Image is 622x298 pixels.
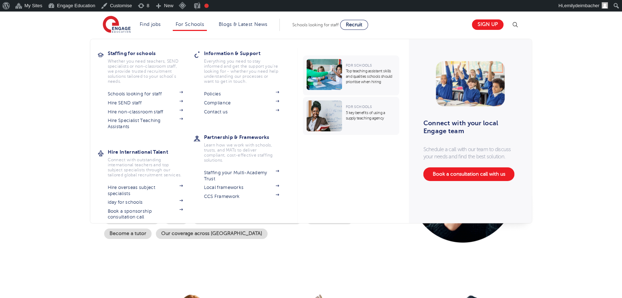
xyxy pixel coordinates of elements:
[204,100,279,106] a: Compliance
[108,91,183,97] a: Schools looking for staff
[423,146,517,160] p: Schedule a call with our team to discuss your needs and find the best solution.
[108,147,194,177] a: Hire International Talent Connect with outstanding international teachers and top subject special...
[564,3,599,8] span: emilydeimbacher
[108,185,183,197] a: Hire overseas subject specialists
[346,110,396,121] p: 5 key benefits of using a supply teaching agency
[103,16,131,34] img: Engage Education
[346,63,372,67] span: For Schools
[219,22,268,27] a: Blogs & Latest News
[423,119,513,135] h3: Connect with your local Engage team
[204,132,290,163] a: Partnership & Frameworks Learn how we work with schools, trusts, and MATs to deliver compliant, c...
[346,68,396,85] p: Top teaching assistant skills and qualities schools should prioritise when hiring
[346,105,372,109] span: For Schools
[108,59,183,84] p: Whether you need teachers, SEND specialists or non-classroom staff, we provide trusted recruitmen...
[108,118,183,130] a: Hire Specialist Teaching Assistants
[204,170,279,182] a: Staffing your Multi-Academy Trust
[108,48,194,58] h3: Staffing for schools
[204,109,279,115] a: Contact us
[108,109,183,115] a: Hire non-classroom staff
[108,199,183,205] a: iday for schools
[472,19,503,30] a: Sign up
[204,48,290,84] a: Information & Support Everything you need to stay informed and get the support you’re looking for...
[204,4,209,8] div: Needs improvement
[340,20,368,30] a: Recruit
[156,229,268,239] a: Our coverage across [GEOGRAPHIC_DATA]
[140,22,161,27] a: Find jobs
[204,59,279,84] p: Everything you need to stay informed and get the support you’re looking for - whether you need he...
[204,132,290,142] h3: Partnership & Frameworks
[204,185,279,190] a: Local frameworks
[176,22,204,27] a: For Schools
[108,48,194,84] a: Staffing for schools Whether you need teachers, SEND specialists or non-classroom staff, we provi...
[108,100,183,106] a: Hire SEND staff
[346,22,362,27] span: Recruit
[104,229,152,239] a: Become a tutor
[423,167,515,181] a: Book a consultation call with us
[204,48,290,58] h3: Information & Support
[303,55,401,95] a: For Schools Top teaching assistant skills and qualities schools should prioritise when hiring
[292,22,339,27] span: Schools looking for staff
[204,194,279,199] a: CCS Framework
[204,91,279,97] a: Policies
[108,157,183,177] p: Connect with outstanding international teachers and top subject specialists through our tailored ...
[204,143,279,163] p: Learn how we work with schools, trusts, and MATs to deliver compliant, cost-effective staffing so...
[108,147,194,157] h3: Hire International Talent
[303,97,401,135] a: For Schools 5 key benefits of using a supply teaching agency
[108,208,183,220] a: Book a sponsorship consultation call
